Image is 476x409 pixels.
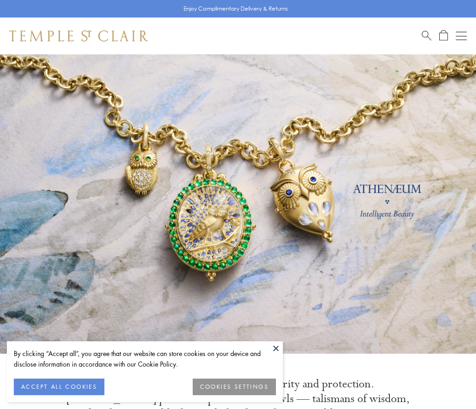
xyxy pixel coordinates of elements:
[456,30,467,41] button: Open navigation
[439,30,448,41] a: Open Shopping Bag
[14,348,276,369] div: By clicking “Accept all”, you agree that our website can store cookies on your device and disclos...
[184,4,288,13] p: Enjoy Complimentary Delivery & Returns
[193,379,276,395] button: COOKIES SETTINGS
[422,30,431,41] a: Search
[9,30,148,41] img: Temple St. Clair
[14,379,104,395] button: ACCEPT ALL COOKIES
